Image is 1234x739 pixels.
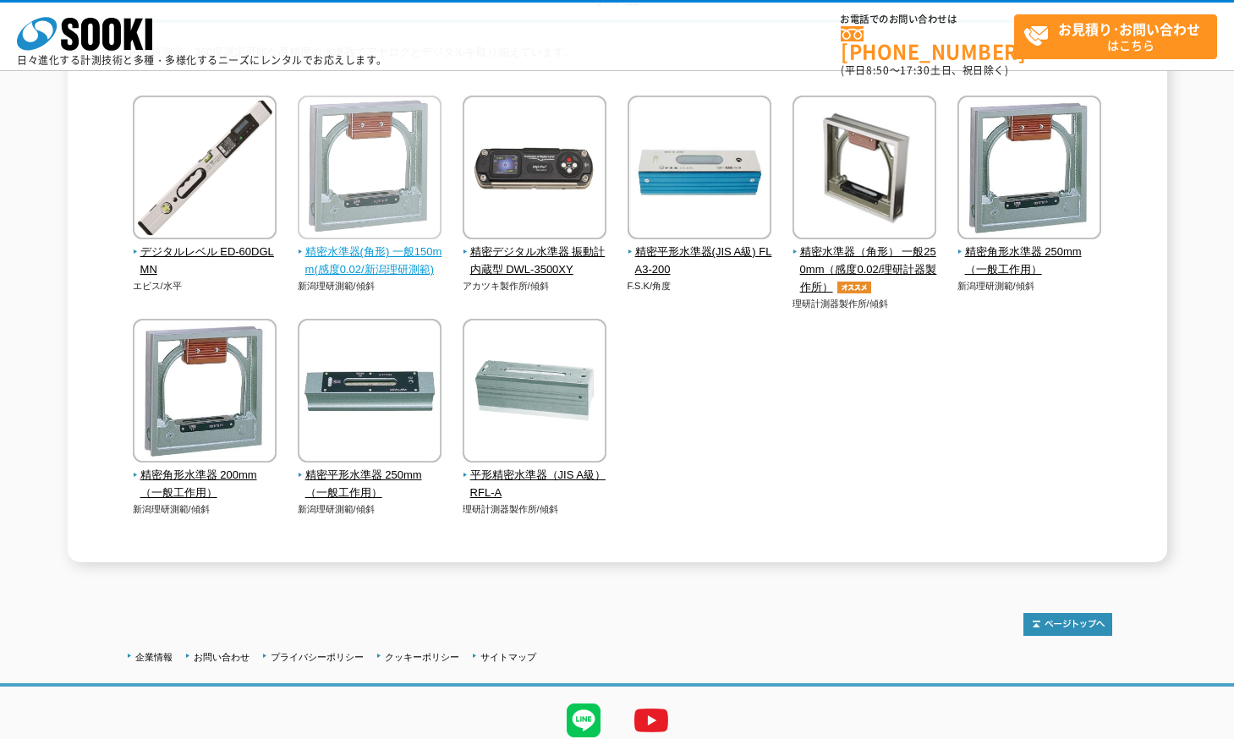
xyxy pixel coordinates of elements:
[463,319,606,467] img: 平形精密水準器（JIS A級） RFL-A
[298,279,442,293] p: 新潟理研測範/傾斜
[271,652,364,662] a: プライバシーポリシー
[793,297,937,311] p: 理研計測器製作所/傾斜
[793,244,937,296] span: 精密水準器（角形） 一般250mm（感度0.02/理研計器製作所）
[298,502,442,517] p: 新潟理研測範/傾斜
[298,227,442,278] a: 精密水準器(角形) 一般150mm(感度0.02/新潟理研測範)
[133,96,277,244] img: デジタルレベル ED-60DGLMN
[900,63,930,78] span: 17:30
[385,652,459,662] a: クッキーポリシー
[463,451,607,501] a: 平形精密水準器（JIS A級） RFL-A
[1058,19,1200,39] strong: お見積り･お問い合わせ
[298,244,442,279] span: 精密水準器(角形) 一般150mm(感度0.02/新潟理研測範)
[628,279,772,293] p: F.S.K/角度
[841,14,1014,25] span: お電話でのお問い合わせは
[298,451,442,501] a: 精密平形水準器 250mm（一般工作用）
[298,467,442,502] span: 精密平形水準器 250mm（一般工作用）
[194,652,250,662] a: お問い合わせ
[298,96,441,244] img: 精密水準器(角形) 一般150mm(感度0.02/新潟理研測範)
[463,467,607,502] span: 平形精密水準器（JIS A級） RFL-A
[463,227,607,278] a: 精密デジタル水準器 振動計内蔵型 DWL-3500XY
[133,467,277,502] span: 精密角形水準器 200mm（一般工作用）
[628,96,771,244] img: 精密平形水準器(JIS A級) FLA3-200
[463,244,607,279] span: 精密デジタル水準器 振動計内蔵型 DWL-3500XY
[463,502,607,517] p: 理研計測器製作所/傾斜
[17,55,387,65] p: 日々進化する計測技術と多種・多様化するニーズにレンタルでお応えします。
[841,63,1008,78] span: (平日 ～ 土日、祝日除く)
[1014,14,1217,59] a: お見積り･お問い合わせはこちら
[866,63,890,78] span: 8:50
[463,279,607,293] p: アカツキ製作所/傾斜
[133,227,277,278] a: デジタルレベル ED-60DGLMN
[793,227,937,296] a: 精密水準器（角形） 一般250mm（感度0.02/理研計器製作所）オススメ
[133,502,277,517] p: 新潟理研測範/傾斜
[957,244,1102,279] span: 精密角形水準器 250mm（一般工作用）
[133,244,277,279] span: デジタルレベル ED-60DGLMN
[133,279,277,293] p: エビス/水平
[133,319,277,467] img: 精密角形水準器 200mm（一般工作用）
[133,451,277,501] a: 精密角形水準器 200mm（一般工作用）
[628,227,772,278] a: 精密平形水準器(JIS A級) FLA3-200
[463,96,606,244] img: 精密デジタル水準器 振動計内蔵型 DWL-3500XY
[1023,613,1112,636] img: トップページへ
[957,279,1102,293] p: 新潟理研測範/傾斜
[298,319,441,467] img: 精密平形水準器 250mm（一般工作用）
[957,227,1102,278] a: 精密角形水準器 250mm（一般工作用）
[833,282,875,293] img: オススメ
[135,652,173,662] a: 企業情報
[793,96,936,244] img: 精密水準器（角形） 一般250mm（感度0.02/理研計器製作所）
[628,244,772,279] span: 精密平形水準器(JIS A級) FLA3-200
[480,652,536,662] a: サイトマップ
[1023,15,1216,57] span: はこちら
[957,96,1101,244] img: 精密角形水準器 250mm（一般工作用）
[841,26,1014,61] a: [PHONE_NUMBER]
